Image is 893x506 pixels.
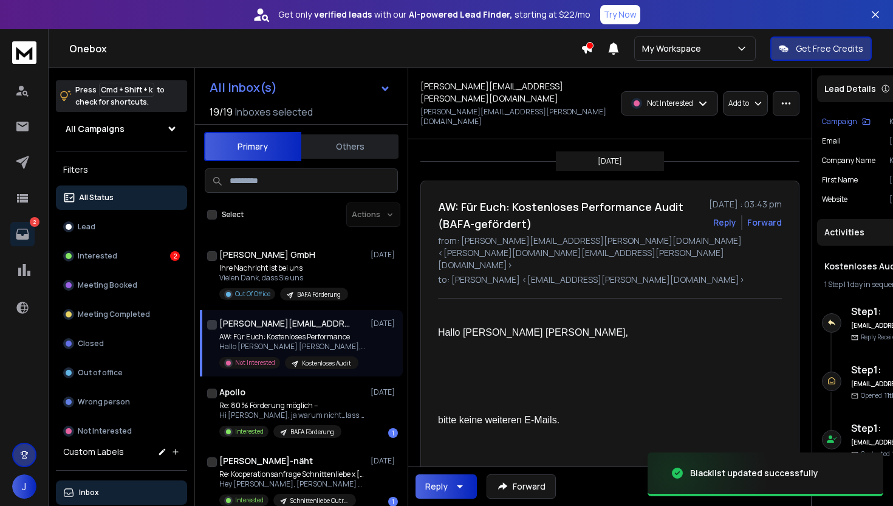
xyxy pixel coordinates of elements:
[78,426,132,436] p: Not Interested
[56,161,187,178] h3: Filters
[219,273,348,283] p: Vielen Dank, dass Sie uns
[235,427,264,436] p: Interested
[56,390,187,414] button: Wrong person
[796,43,863,55] p: Get Free Credits
[75,84,165,108] p: Press to check for shortcuts.
[822,156,875,165] p: Company Name
[420,107,606,126] p: [PERSON_NAME][EMAIL_ADDRESS][PERSON_NAME][DOMAIN_NAME]
[235,496,264,505] p: Interested
[297,290,341,299] p: BAFA Förderung
[78,310,150,319] p: Meeting Completed
[409,9,512,21] strong: AI-powered Lead Finder,
[219,470,365,479] p: Re: Kooperationsanfrage Schnittenliebe x [PERSON_NAME]
[302,359,351,368] p: Kostenloses Audit
[824,279,843,289] span: 1 Step
[822,117,857,126] p: Campaign
[210,81,277,94] h1: All Inbox(s)
[728,99,749,108] p: Add to
[219,411,365,420] p: Hi [PERSON_NAME], ja warum nicht…lass uns
[219,317,353,330] h1: [PERSON_NAME][EMAIL_ADDRESS][PERSON_NAME][DOMAIN_NAME]
[747,217,782,229] div: Forward
[709,198,782,210] p: [DATE] : 03:43 pm
[690,467,818,479] div: Blacklist updated successfully
[600,5,640,24] button: Try Now
[438,198,702,232] h1: AW: Für Euch: Kostenloses Performance Audit (BAFA-gefördert)
[235,105,313,119] h3: Inboxes selected
[200,75,400,100] button: All Inbox(s)
[770,36,872,61] button: Get Free Credits
[642,43,706,55] p: My Workspace
[56,273,187,297] button: Meeting Booked
[314,9,372,21] strong: verified leads
[371,319,398,328] p: [DATE]
[219,332,365,342] p: AW: Für Euch: Kostenloses Performance
[78,368,123,378] p: Out of office
[598,156,622,166] p: [DATE]
[822,117,871,126] button: Campaign
[56,361,187,385] button: Out of office
[416,474,477,499] button: Reply
[438,325,772,340] div: Hallo [PERSON_NAME] [PERSON_NAME],
[69,41,581,56] h1: Onebox
[79,488,99,497] p: Inbox
[822,136,841,146] p: Email
[56,185,187,210] button: All Status
[219,263,348,273] p: Ihre Nachricht ist bei uns
[78,339,104,348] p: Closed
[219,249,315,261] h1: [PERSON_NAME] GmbH
[822,175,858,185] p: First Name
[278,9,590,21] p: Get only with our starting at $22/mo
[235,289,270,299] p: Out Of Office
[219,479,365,489] p: Hey [PERSON_NAME], [PERSON_NAME] nichts voneinander gehört,
[713,217,736,229] button: Reply
[12,474,36,499] button: J
[647,99,693,108] p: Not Interested
[56,419,187,443] button: Not Interested
[56,302,187,327] button: Meeting Completed
[78,251,117,261] p: Interested
[438,413,772,428] div: bitte keine weiteren E-Mails.
[822,195,847,204] p: website
[66,123,125,135] h1: All Campaigns
[78,280,137,290] p: Meeting Booked
[56,117,187,141] button: All Campaigns
[222,210,244,220] label: Select
[604,9,637,21] p: Try Now
[170,251,180,261] div: 2
[425,480,448,493] div: Reply
[78,222,95,232] p: Lead
[388,428,398,438] div: 1
[235,358,275,367] p: Not Interested
[290,428,334,437] p: BAFA Förderung
[79,193,114,203] p: All Status
[78,397,130,407] p: Wrong person
[487,474,556,499] button: Forward
[420,80,606,105] h1: [PERSON_NAME][EMAIL_ADDRESS][PERSON_NAME][DOMAIN_NAME]
[99,83,154,97] span: Cmd + Shift + k
[56,244,187,268] button: Interested2
[371,250,398,260] p: [DATE]
[438,235,782,271] p: from: [PERSON_NAME][EMAIL_ADDRESS][PERSON_NAME][DOMAIN_NAME] <[PERSON_NAME][DOMAIN_NAME][EMAIL_AD...
[371,456,398,466] p: [DATE]
[12,41,36,64] img: logo
[290,496,349,505] p: Schnittenliebe Outreach (Bereits kontaktiert)
[56,331,187,356] button: Closed
[371,387,398,397] p: [DATE]
[301,133,399,160] button: Others
[204,132,301,161] button: Primary
[10,222,35,246] a: 2
[56,480,187,505] button: Inbox
[219,455,313,467] h1: [PERSON_NAME]-näht
[56,215,187,239] button: Lead
[219,386,245,398] h1: Apollo
[219,342,365,352] p: Hallo [PERSON_NAME] [PERSON_NAME], bitte keine
[438,274,782,286] p: to: [PERSON_NAME] <[EMAIL_ADDRESS][PERSON_NAME][DOMAIN_NAME]>
[210,105,233,119] span: 19 / 19
[219,401,365,411] p: Re: 80 % Förderung möglich –
[63,446,124,458] h3: Custom Labels
[824,83,876,95] p: Lead Details
[30,217,39,227] p: 2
